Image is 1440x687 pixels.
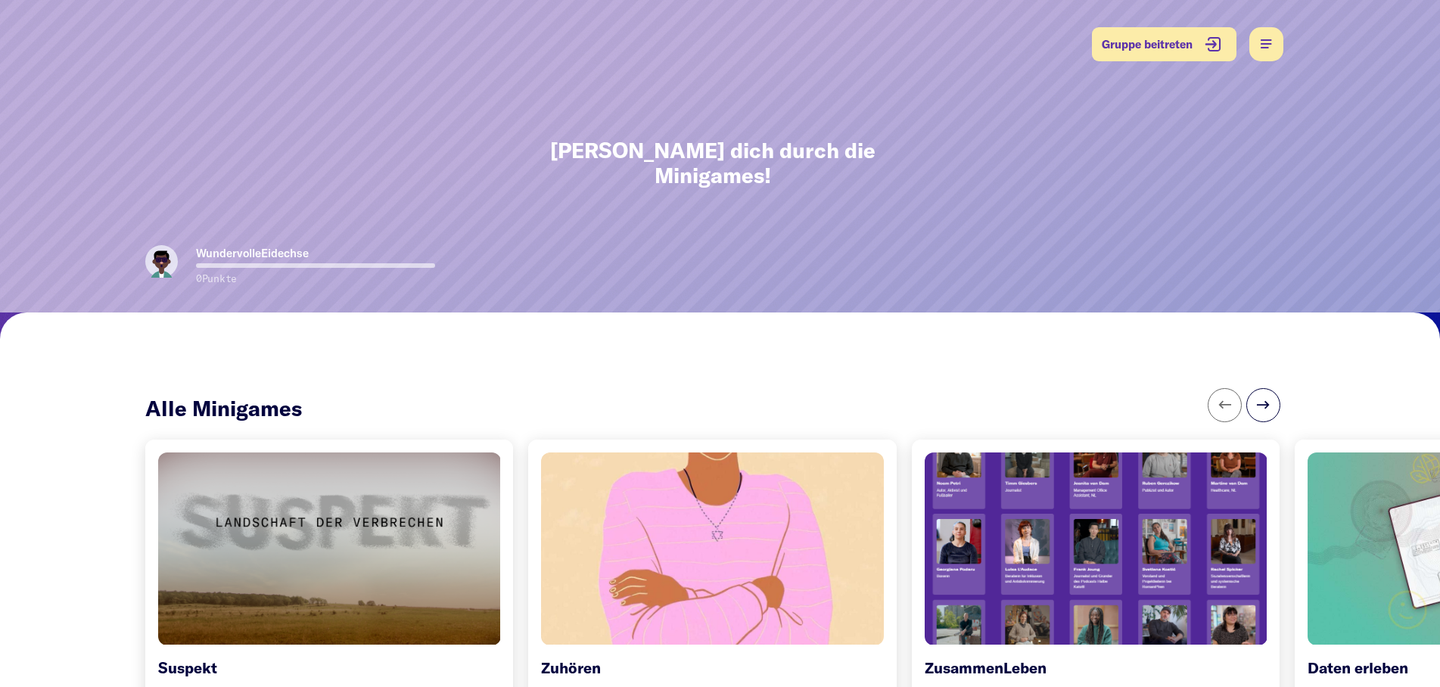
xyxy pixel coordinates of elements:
h6: ZusammenLeben [925,660,1267,684]
h5: Alle Minigames [145,396,302,421]
span: Punkte [202,272,237,284]
h6: Suspekt [158,660,501,684]
strong: WundervolleEidechse [196,246,309,260]
h1: [PERSON_NAME] dich durch die Minigames! [528,138,897,188]
h6: Zuhören [541,660,884,684]
img: sunglasses.svg [145,245,178,278]
span: 0 [196,272,237,284]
